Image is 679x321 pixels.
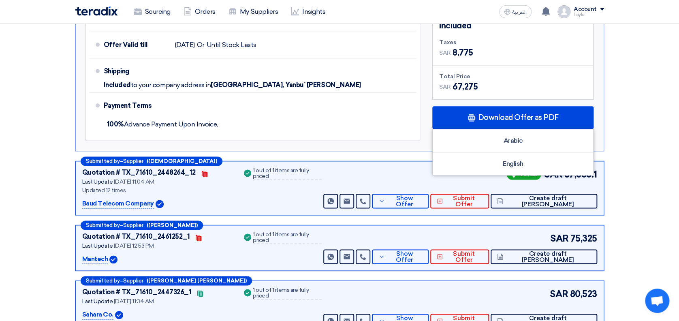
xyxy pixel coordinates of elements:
[114,242,154,249] span: [DATE] 12:53 PM
[253,232,322,244] div: 1 out of 1 items are fully priced
[505,195,590,208] span: Create draft [PERSON_NAME]
[147,278,247,283] b: ([PERSON_NAME] [PERSON_NAME])
[86,158,120,164] span: Submitted by
[82,298,113,305] span: Last Update
[86,223,120,228] span: Submitted by
[123,278,143,283] span: Supplier
[570,287,597,301] span: 80,523
[453,81,478,93] span: 67,275
[109,255,117,263] img: Verified Account
[439,83,451,91] span: SAR
[253,287,322,300] div: 1 out of 1 items are fully priced
[86,278,120,283] span: Submitted by
[104,62,169,81] div: Shipping
[82,310,113,320] p: Sahara Co.
[82,199,154,209] p: Baud Telecom Company
[82,232,190,242] div: Quotation # TX_71610_2461252_1
[505,251,590,263] span: Create draft [PERSON_NAME]
[372,249,429,264] button: Show Offer
[439,72,587,81] div: Total Price
[81,220,203,230] div: –
[211,81,361,89] span: [GEOGRAPHIC_DATA], Yanbu` [PERSON_NAME]
[131,81,211,89] span: to your company address in
[453,47,473,59] span: 8,775
[104,35,169,55] div: Offer Valid till
[82,168,196,178] div: Quotation # TX_71610_2448264_12
[82,186,233,195] div: Updated 12 times
[491,249,597,264] button: Create draft [PERSON_NAME]
[123,223,143,228] span: Supplier
[175,41,195,49] span: [DATE]
[104,81,131,89] span: Included
[107,120,124,128] strong: 100%
[222,3,284,21] a: My Suppliers
[574,6,597,13] div: Account
[82,287,192,297] div: Quotation # TX_71610_2447326_1
[574,13,604,17] div: Layla
[445,251,483,263] span: Submit Offer
[433,152,593,175] div: English
[75,6,117,16] img: Teradix logo
[253,168,322,180] div: 1 out of 1 items are fully priced
[439,38,587,47] div: Taxes
[445,195,483,208] span: Submit Offer
[104,96,407,116] div: Payment Terms
[430,249,489,264] button: Submit Offer
[177,3,222,21] a: Orders
[82,178,113,185] span: Last Update
[557,5,570,18] img: profile_test.png
[439,19,471,32] span: Included
[387,251,422,263] span: Show Offer
[114,298,154,305] span: [DATE] 11:34 AM
[499,5,532,18] button: العربية
[123,158,143,164] span: Supplier
[478,114,558,121] span: Download Offer as PDF
[387,195,422,208] span: Show Offer
[550,287,568,301] span: SAR
[107,120,218,128] span: Advance Payment Upon Invoice,
[127,3,177,21] a: Sourcing
[372,194,429,208] button: Show Offer
[114,178,154,185] span: [DATE] 11:04 AM
[147,158,217,164] b: ([DEMOGRAPHIC_DATA])
[207,41,256,49] span: Until Stock Lasts
[81,156,222,166] div: –
[433,129,593,152] div: Arabic
[81,276,252,285] div: –
[82,255,108,264] p: Mantech
[197,41,205,49] span: Or
[82,242,113,249] span: Last Update
[284,3,332,21] a: Insights
[512,9,527,15] span: العربية
[570,232,597,245] span: 75,325
[147,223,198,228] b: ([PERSON_NAME])
[115,311,123,319] img: Verified Account
[430,194,489,208] button: Submit Offer
[550,232,569,245] span: SAR
[491,194,597,208] button: Create draft [PERSON_NAME]
[564,168,597,181] span: 67,383.1
[156,200,164,208] img: Verified Account
[645,289,669,313] div: Open chat
[439,49,451,57] span: SAR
